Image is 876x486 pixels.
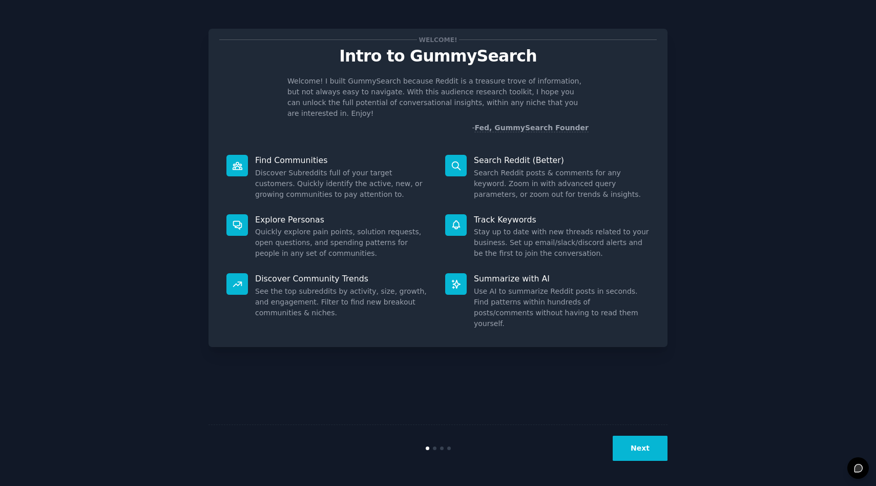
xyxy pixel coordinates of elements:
[474,155,650,166] p: Search Reddit (Better)
[474,124,589,132] a: Fed, GummySearch Founder
[255,155,431,166] p: Find Communities
[219,47,657,65] p: Intro to GummySearch
[255,273,431,284] p: Discover Community Trends
[417,34,459,45] span: Welcome!
[474,273,650,284] p: Summarize with AI
[474,227,650,259] dd: Stay up to date with new threads related to your business. Set up email/slack/discord alerts and ...
[613,436,668,461] button: Next
[255,227,431,259] dd: Quickly explore pain points, solution requests, open questions, and spending patterns for people ...
[472,123,589,133] div: -
[474,214,650,225] p: Track Keywords
[287,76,589,119] p: Welcome! I built GummySearch because Reddit is a treasure trove of information, but not always ea...
[255,168,431,200] dd: Discover Subreddits full of your target customers. Quickly identify the active, new, or growing c...
[474,286,650,329] dd: Use AI to summarize Reddit posts in seconds. Find patterns within hundreds of posts/comments with...
[255,286,431,318] dd: See the top subreddits by activity, size, growth, and engagement. Filter to find new breakout com...
[474,168,650,200] dd: Search Reddit posts & comments for any keyword. Zoom in with advanced query parameters, or zoom o...
[255,214,431,225] p: Explore Personas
